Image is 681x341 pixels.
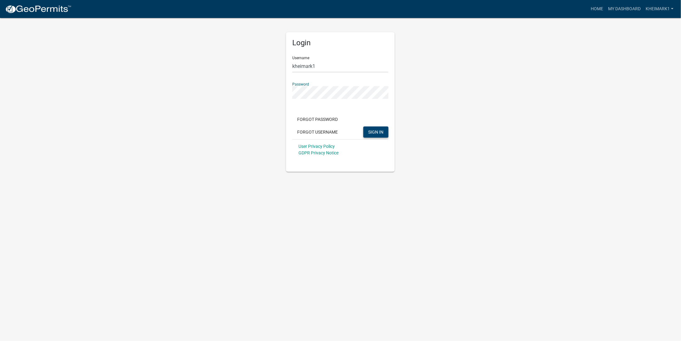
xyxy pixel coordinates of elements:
button: Forgot Password [292,114,343,125]
a: kheimark1 [643,3,676,15]
a: Home [588,3,606,15]
button: Forgot Username [292,126,343,138]
button: SIGN IN [363,126,388,138]
a: User Privacy Policy [298,144,335,149]
a: GDPR Privacy Notice [298,150,338,155]
span: SIGN IN [368,129,383,134]
h5: Login [292,38,388,47]
a: My Dashboard [606,3,643,15]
